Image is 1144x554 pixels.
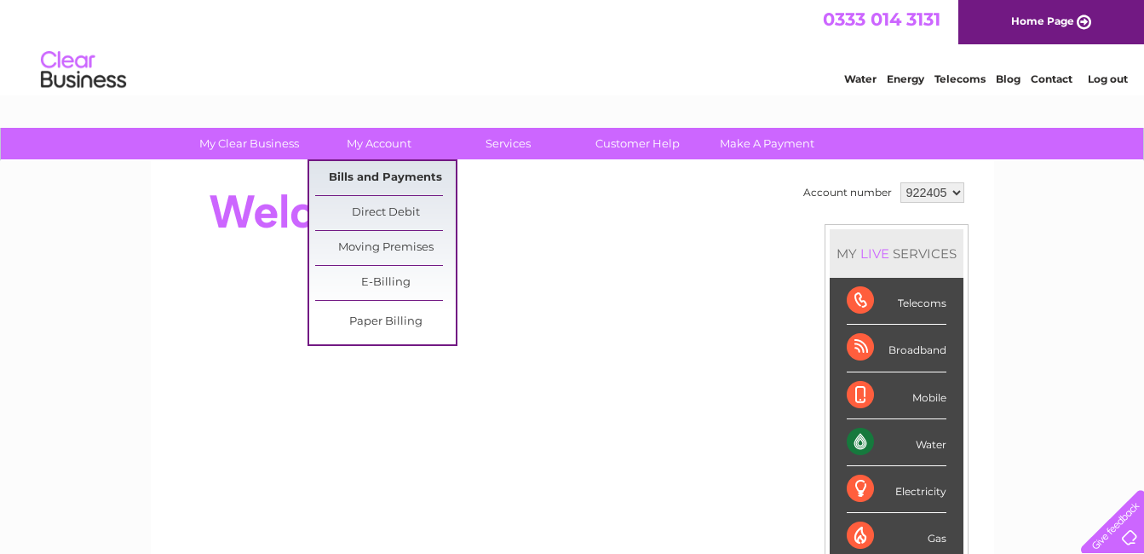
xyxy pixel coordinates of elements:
[844,72,877,85] a: Water
[40,44,127,96] img: logo.png
[887,72,924,85] a: Energy
[847,278,946,325] div: Telecoms
[315,266,456,300] a: E-Billing
[847,419,946,466] div: Water
[847,372,946,419] div: Mobile
[567,128,708,159] a: Customer Help
[996,72,1020,85] a: Blog
[857,245,893,262] div: LIVE
[799,178,896,207] td: Account number
[315,161,456,195] a: Bills and Payments
[847,466,946,513] div: Electricity
[315,305,456,339] a: Paper Billing
[179,128,319,159] a: My Clear Business
[847,325,946,372] div: Broadband
[823,9,940,30] a: 0333 014 3131
[934,72,986,85] a: Telecoms
[308,128,449,159] a: My Account
[830,229,963,278] div: MY SERVICES
[170,9,975,83] div: Clear Business is a trading name of Verastar Limited (registered in [GEOGRAPHIC_DATA] No. 3667643...
[697,128,837,159] a: Make A Payment
[1031,72,1072,85] a: Contact
[315,196,456,230] a: Direct Debit
[315,231,456,265] a: Moving Premises
[438,128,578,159] a: Services
[1088,72,1128,85] a: Log out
